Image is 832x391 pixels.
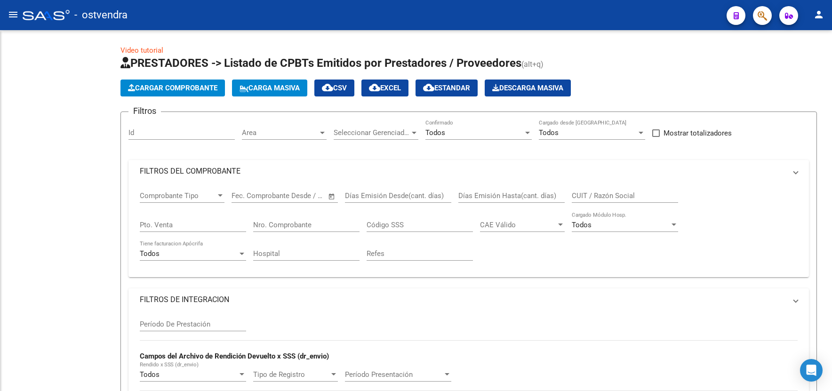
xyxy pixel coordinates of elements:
[120,80,225,96] button: Cargar Comprobante
[423,84,470,92] span: Estandar
[485,80,571,96] app-download-masive: Descarga masiva de comprobantes (adjuntos)
[813,9,824,20] mat-icon: person
[8,9,19,20] mat-icon: menu
[232,192,262,200] input: Start date
[128,104,161,118] h3: Filtros
[242,128,318,137] span: Area
[485,80,571,96] button: Descarga Masiva
[120,46,163,55] a: Video tutorial
[369,84,401,92] span: EXCEL
[128,160,809,183] mat-expansion-panel-header: FILTROS DEL COMPROBANTE
[345,370,443,379] span: Período Presentación
[128,288,809,311] mat-expansion-panel-header: FILTROS DE INTEGRACION
[425,128,445,137] span: Todos
[74,5,128,25] span: - ostvendra
[140,352,329,360] strong: Campos del Archivo de Rendición Devuelto x SSS (dr_envio)
[664,128,732,139] span: Mostrar totalizadores
[480,221,556,229] span: CAE Válido
[314,80,354,96] button: CSV
[253,370,329,379] span: Tipo de Registro
[140,370,160,379] span: Todos
[322,84,347,92] span: CSV
[334,128,410,137] span: Seleccionar Gerenciador
[140,192,216,200] span: Comprobante Tipo
[128,183,809,277] div: FILTROS DEL COMPROBANTE
[369,82,380,93] mat-icon: cloud_download
[322,82,333,93] mat-icon: cloud_download
[521,60,544,69] span: (alt+q)
[271,192,316,200] input: End date
[572,221,592,229] span: Todos
[423,82,434,93] mat-icon: cloud_download
[492,84,563,92] span: Descarga Masiva
[240,84,300,92] span: Carga Masiva
[120,56,521,70] span: PRESTADORES -> Listado de CPBTs Emitidos por Prestadores / Proveedores
[361,80,408,96] button: EXCEL
[800,359,823,382] div: Open Intercom Messenger
[140,166,786,176] mat-panel-title: FILTROS DEL COMPROBANTE
[140,249,160,258] span: Todos
[140,295,786,305] mat-panel-title: FILTROS DE INTEGRACION
[539,128,559,137] span: Todos
[232,80,307,96] button: Carga Masiva
[416,80,478,96] button: Estandar
[128,84,217,92] span: Cargar Comprobante
[327,191,337,202] button: Open calendar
